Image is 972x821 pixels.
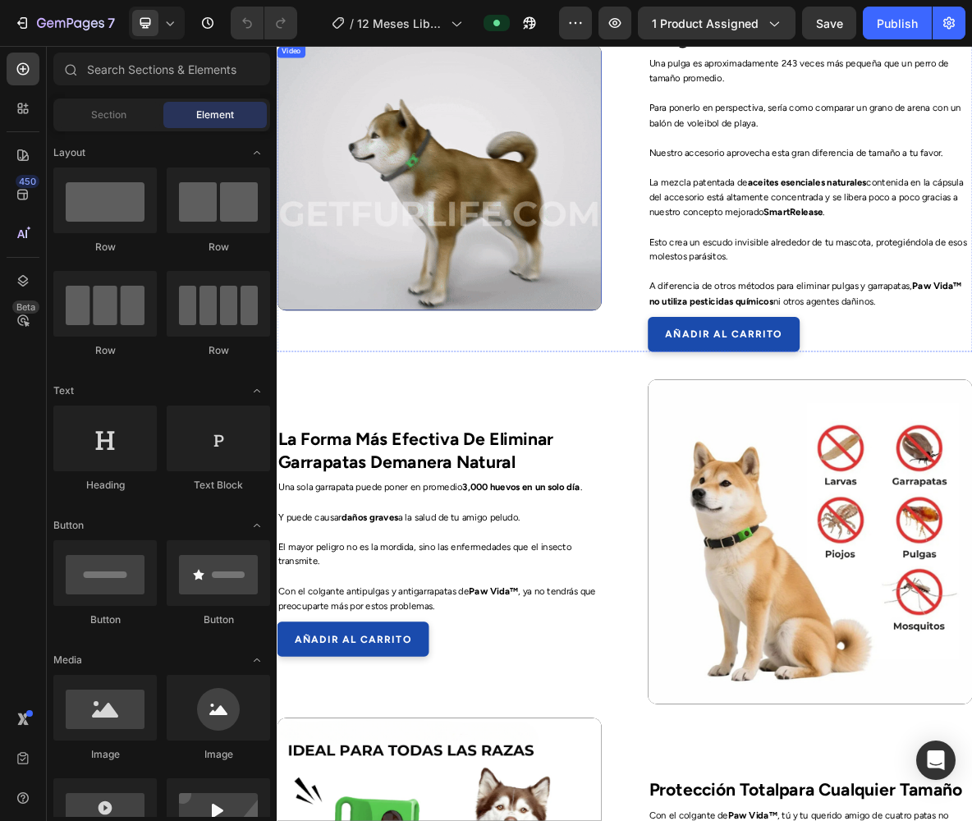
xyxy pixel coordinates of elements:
[244,647,270,673] span: Toggle open
[53,343,157,358] div: Row
[2,658,458,699] p: Y puede causar a la salud de tu amigo peludo.
[53,518,84,533] span: Button
[525,384,740,433] a: AÑADIR AL CARRITO
[690,227,773,243] strong: SmartRelease
[53,612,157,627] div: Button
[272,765,342,781] strong: Paw Vida™
[12,300,39,314] div: Beta
[244,140,270,166] span: Toggle open
[53,478,157,493] div: Heading
[91,660,172,676] strong: daños graves
[638,7,795,39] button: 1 product assigned
[2,763,458,805] p: Con el colgante antipulgas y antigarrapatas de , ya no tendrás que preocuparte más por estos prob...
[277,46,972,821] iframe: Design area
[167,240,270,255] div: Row
[108,13,115,33] p: 7
[2,541,458,605] p: la forma más efectiva de eliminar garrapatas de
[7,7,122,39] button: 7
[53,145,85,160] span: Layout
[53,383,74,398] span: Text
[163,574,337,604] strong: manera natural
[167,478,270,493] div: Text Block
[916,741,956,780] div: Open Intercom Messenger
[357,15,444,32] span: 12 Meses Libre de Pulgas y Garrapatas Para Perros
[350,15,354,32] span: /
[53,653,82,667] span: Media
[652,15,759,32] span: 1 product assigned
[263,617,429,633] strong: 3,000 huevos en un solo día
[527,333,970,369] strong: Paw Vida™ no utiliza pesticidas químicos
[53,53,270,85] input: Search Sections & Elements
[863,7,932,39] button: Publish
[2,615,458,636] p: Una sola garrapata puede poner en promedio .
[167,343,270,358] div: Row
[877,15,918,32] div: Publish
[167,612,270,627] div: Button
[244,378,270,404] span: Toggle open
[167,747,270,762] div: Image
[816,16,843,30] span: Save
[802,7,856,39] button: Save
[231,7,297,39] div: Undo/Redo
[16,175,39,188] div: 450
[53,747,157,762] div: Image
[244,512,270,539] span: Toggle open
[91,108,126,122] span: Section
[53,240,157,255] div: Row
[196,108,234,122] span: Element
[667,186,835,201] strong: aceites esenciales naturales
[550,400,716,418] p: AÑADIR AL CARRITO
[2,699,458,741] p: El mayor peligro no es la mordida, sino las enfermedades que el insecto transmite.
